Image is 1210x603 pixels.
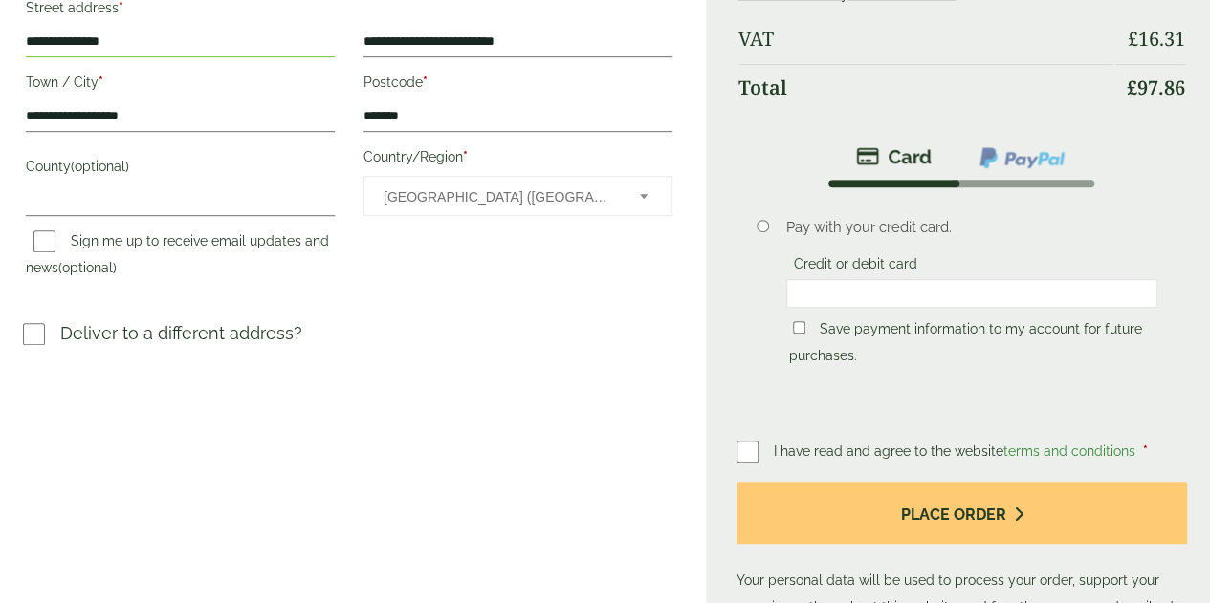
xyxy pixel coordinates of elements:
[384,177,614,217] span: United Kingdom (UK)
[33,230,55,252] input: Sign me up to receive email updates and news(optional)
[463,149,468,164] abbr: required
[1128,26,1138,52] span: £
[789,321,1142,369] label: Save payment information to my account for future purchases.
[792,285,1153,302] iframe: Secure card payment input frame
[737,482,1187,544] button: Place order
[26,233,329,281] label: Sign me up to receive email updates and news
[774,443,1139,459] span: I have read and agree to the website
[786,217,1158,238] p: Pay with your credit card.
[363,69,672,101] label: Postcode
[71,159,129,174] span: (optional)
[99,75,103,90] abbr: required
[58,260,117,275] span: (optional)
[1128,26,1185,52] bdi: 16.31
[363,143,672,176] label: Country/Region
[978,145,1067,170] img: ppcp-gateway.png
[1127,75,1185,100] bdi: 97.86
[423,75,428,90] abbr: required
[1003,443,1135,459] a: terms and conditions
[26,69,335,101] label: Town / City
[738,16,1113,62] th: VAT
[786,256,925,277] label: Credit or debit card
[738,64,1113,111] th: Total
[363,176,672,216] span: Country/Region
[26,153,335,185] label: County
[60,320,302,346] p: Deliver to a different address?
[1143,443,1148,459] abbr: required
[856,145,932,168] img: stripe.png
[1127,75,1137,100] span: £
